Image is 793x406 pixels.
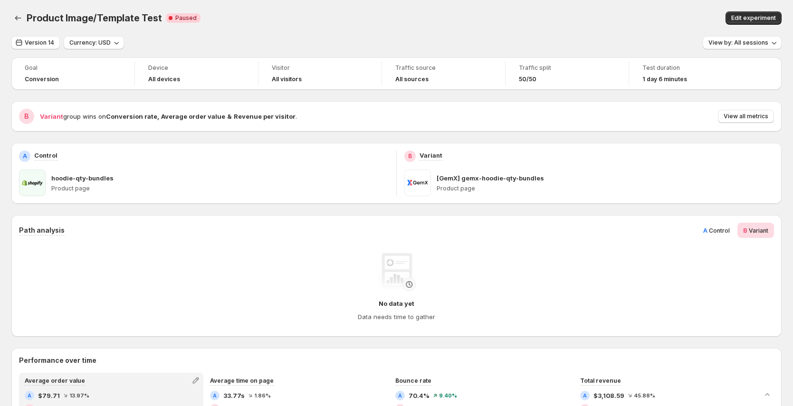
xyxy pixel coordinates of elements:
[395,64,492,72] span: Traffic source
[234,113,296,120] strong: Revenue per visitor
[19,226,65,235] h3: Path analysis
[51,185,389,192] p: Product page
[38,391,60,400] span: $79.71
[148,63,245,84] a: DeviceAll devices
[378,253,416,291] img: No data yet
[743,227,747,234] span: B
[148,64,245,72] span: Device
[358,312,435,321] h4: Data needs time to gather
[749,227,768,234] span: Variant
[726,11,782,25] button: Edit experiment
[27,12,162,24] span: Product Image/Template Test
[703,227,707,234] span: A
[437,173,544,183] p: [GemX] gemx-hoodie-qty-bundles
[642,63,739,84] a: Test duration1 day 6 minutes
[24,112,29,121] h2: B
[69,39,111,47] span: Currency: USD
[519,64,615,72] span: Traffic split
[213,393,217,398] h2: A
[395,377,431,384] span: Bounce rate
[439,393,457,398] span: 9.40%
[583,393,587,398] h2: A
[148,76,180,83] h4: All devices
[731,14,776,22] span: Edit experiment
[175,14,197,22] span: Paused
[761,388,774,401] button: Collapse chart
[395,63,492,84] a: Traffic sourceAll sources
[23,152,27,160] h2: A
[420,151,442,160] p: Variant
[718,110,774,123] button: View all metrics
[724,113,768,120] span: View all metrics
[519,76,536,83] span: 50/50
[106,113,157,120] strong: Conversion rate
[642,64,739,72] span: Test duration
[157,113,159,120] strong: ,
[25,377,85,384] span: Average order value
[40,113,63,120] span: Variant
[19,356,774,365] h2: Performance over time
[580,377,621,384] span: Total revenue
[709,227,730,234] span: Control
[25,64,121,72] span: Goal
[227,113,232,120] strong: &
[64,36,124,49] button: Currency: USD
[272,76,302,83] h4: All visitors
[408,152,412,160] h2: B
[210,377,274,384] span: Average time on page
[69,393,89,398] span: 13.97%
[34,151,57,160] p: Control
[379,299,414,308] h4: No data yet
[161,113,225,120] strong: Average order value
[25,63,121,84] a: GoalConversion
[398,393,402,398] h2: A
[593,391,624,400] span: $3,108.59
[708,39,768,47] span: View by: All sessions
[642,76,687,83] span: 1 day 6 minutes
[272,63,368,84] a: VisitorAll visitors
[404,170,431,196] img: [GemX] gemx-hoodie-qty-bundles
[19,170,46,196] img: hoodie-qty-bundles
[272,64,368,72] span: Visitor
[25,76,59,83] span: Conversion
[519,63,615,84] a: Traffic split50/50
[409,391,430,400] span: 70.4%
[395,76,429,83] h4: All sources
[51,173,114,183] p: hoodie-qty-bundles
[40,113,297,120] span: group wins on .
[11,36,60,49] button: Version 14
[703,36,782,49] button: View by: All sessions
[254,393,271,398] span: 1.86%
[223,391,245,400] span: 33.77s
[28,393,31,398] h2: A
[25,39,54,47] span: Version 14
[11,11,25,25] button: Back
[634,393,655,398] span: 45.88%
[437,185,774,192] p: Product page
